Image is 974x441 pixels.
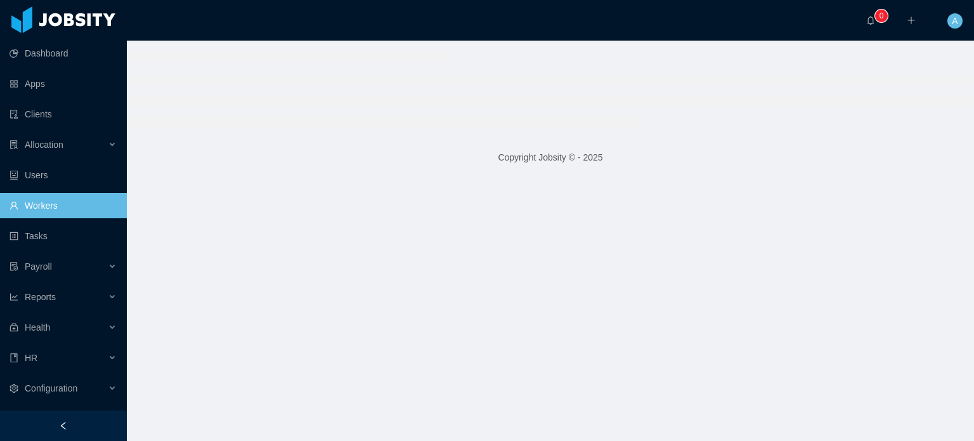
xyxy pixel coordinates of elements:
[25,292,56,302] span: Reports
[10,140,18,149] i: icon: solution
[952,13,958,29] span: A
[866,16,875,25] i: icon: bell
[25,353,37,363] span: HR
[10,323,18,332] i: icon: medicine-box
[10,71,117,96] a: icon: appstoreApps
[907,16,916,25] i: icon: plus
[10,102,117,127] a: icon: auditClients
[10,293,18,301] i: icon: line-chart
[25,383,77,393] span: Configuration
[10,353,18,362] i: icon: book
[127,136,974,180] footer: Copyright Jobsity © - 2025
[10,262,18,271] i: icon: file-protect
[25,261,52,272] span: Payroll
[10,193,117,218] a: icon: userWorkers
[10,223,117,249] a: icon: profileTasks
[875,10,888,22] sup: 0
[25,140,63,150] span: Allocation
[10,384,18,393] i: icon: setting
[25,322,50,332] span: Health
[10,41,117,66] a: icon: pie-chartDashboard
[10,162,117,188] a: icon: robotUsers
